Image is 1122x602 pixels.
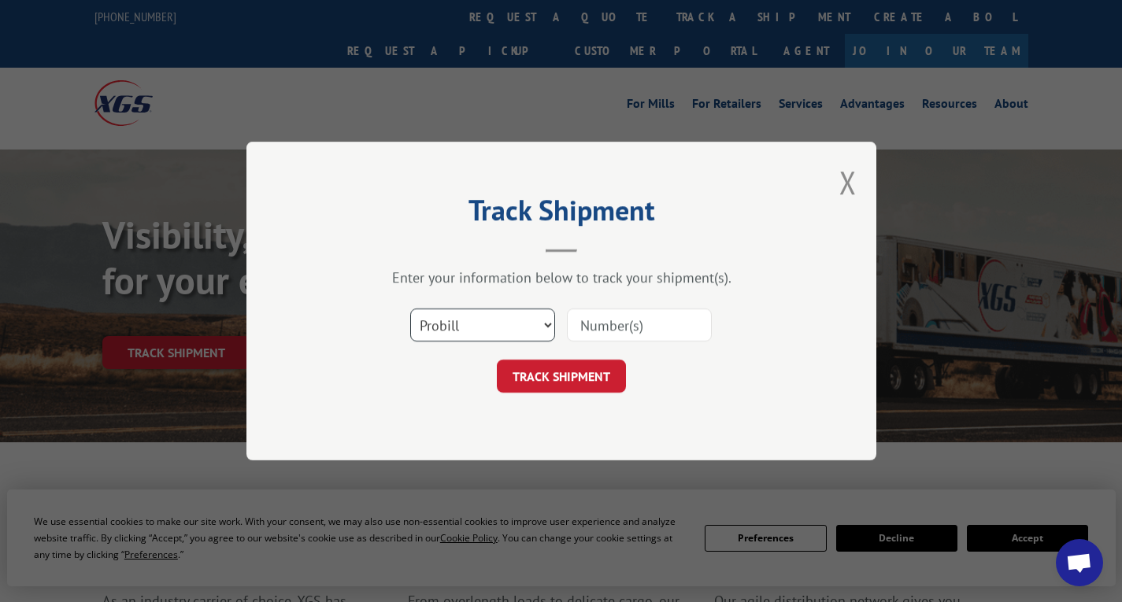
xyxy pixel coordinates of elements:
[497,360,626,393] button: TRACK SHIPMENT
[325,268,798,286] div: Enter your information below to track your shipment(s).
[1056,539,1103,586] div: Open chat
[839,161,857,203] button: Close modal
[325,199,798,229] h2: Track Shipment
[567,308,712,342] input: Number(s)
